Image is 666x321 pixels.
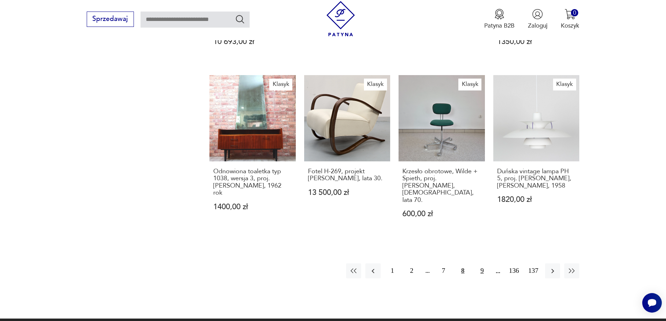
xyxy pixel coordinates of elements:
[507,263,522,278] button: 136
[642,293,662,313] iframe: Smartsupp widget button
[455,263,470,278] button: 8
[304,75,391,234] a: KlasykFotel H-269, projekt Jindrich Halabala, lata 30.Fotel H-269, projekt [PERSON_NAME], lata 30...
[528,9,547,30] button: Zaloguj
[323,1,358,36] img: Patyna - sklep z meblami i dekoracjami vintage
[497,38,576,45] p: 1350,00 zł
[402,210,481,218] p: 600,00 zł
[484,9,515,30] button: Patyna B2B
[493,75,580,234] a: KlasykDuńska vintage lampa PH 5, proj. Poul Henningsen, Louis Poulsen, 1958Duńska vintage lampa P...
[235,14,245,24] button: Szukaj
[484,22,515,30] p: Patyna B2B
[213,203,292,211] p: 1400,00 zł
[399,75,485,234] a: KlasykKrzesło obrotowe, Wilde + Spieth, proj. Egon Eiermann, Niemcy, lata 70.Krzesło obrotowe, Wi...
[436,263,451,278] button: 7
[474,263,489,278] button: 9
[526,263,541,278] button: 137
[87,12,134,27] button: Sprzedawaj
[494,9,505,20] img: Ikona medalu
[385,263,400,278] button: 1
[528,22,547,30] p: Zaloguj
[497,168,576,189] h3: Duńska vintage lampa PH 5, proj. [PERSON_NAME], [PERSON_NAME], 1958
[209,75,296,234] a: KlasykOdnowiona toaletka typ 1038, wersja 3, proj. Marian Grabiński, 1962 rokOdnowiona toaletka t...
[571,9,578,16] div: 0
[213,168,292,197] h3: Odnowiona toaletka typ 1038, wersja 3, proj. [PERSON_NAME], 1962 rok
[532,9,543,20] img: Ikonka użytkownika
[308,189,387,196] p: 13 500,00 zł
[484,9,515,30] a: Ikona medaluPatyna B2B
[213,38,292,45] p: 10 693,00 zł
[565,9,575,20] img: Ikona koszyka
[402,168,481,204] h3: Krzesło obrotowe, Wilde + Spieth, proj. [PERSON_NAME], [DEMOGRAPHIC_DATA], lata 70.
[308,168,387,182] h3: Fotel H-269, projekt [PERSON_NAME], lata 30.
[87,17,134,22] a: Sprzedawaj
[561,9,579,30] button: 0Koszyk
[404,263,419,278] button: 2
[561,22,579,30] p: Koszyk
[497,196,576,203] p: 1820,00 zł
